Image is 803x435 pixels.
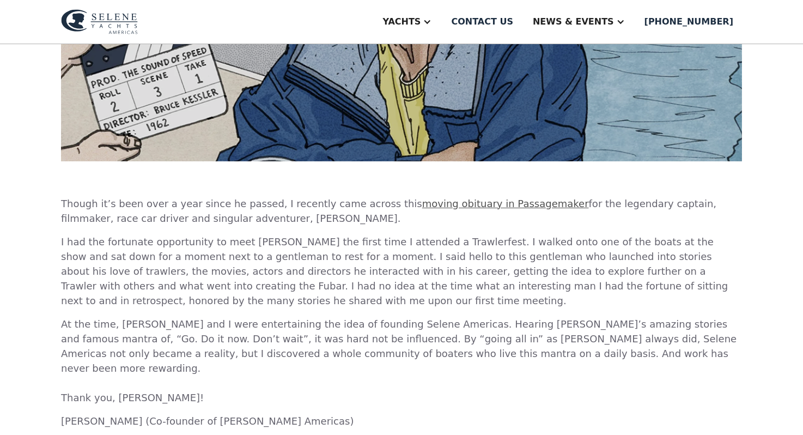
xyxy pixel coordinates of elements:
[644,15,733,28] div: [PHONE_NUMBER]
[533,15,614,28] div: News & EVENTS
[61,9,138,34] img: logo
[61,317,742,405] p: At the time, [PERSON_NAME] and I were entertaining the idea of founding Selene Americas. Hearing ...
[61,196,742,226] p: Though it’s been over a year since he passed, I recently came across this for the legendary capta...
[451,15,513,28] div: Contact us
[61,234,742,308] p: I had the fortunate opportunity to meet [PERSON_NAME] the first time I attended a Trawlerfest. I ...
[422,198,589,209] a: moving obituary in Passagemaker
[61,414,742,428] p: [PERSON_NAME] (Co-founder of [PERSON_NAME] Americas)
[382,15,421,28] div: Yachts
